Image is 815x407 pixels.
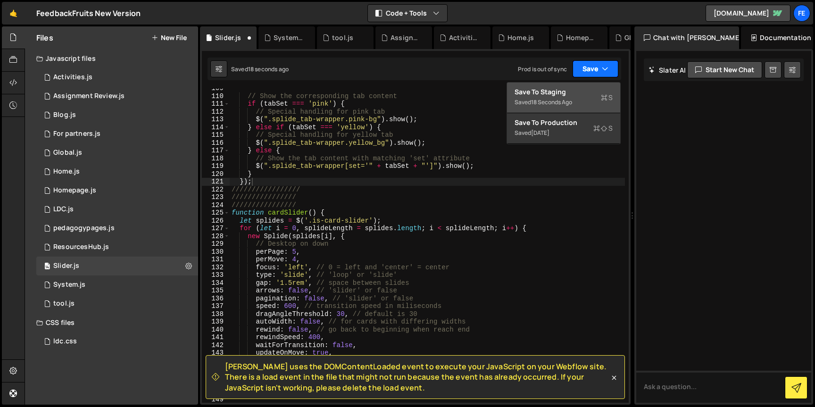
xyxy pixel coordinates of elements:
span: [PERSON_NAME] uses the DOMContentLoaded event to execute your JavaScript on your Webflow site. Th... [225,361,609,393]
div: pedagogypages.js [53,224,115,233]
div: Save to Production [515,118,613,127]
div: 129 [202,240,230,248]
div: Slider.js [53,262,79,270]
div: [DATE] [531,129,549,137]
div: 18 seconds ago [248,65,289,73]
div: 148 [202,388,230,396]
div: 146 [202,373,230,381]
div: Assignment Review.js [53,92,125,100]
button: Start new chat [687,61,762,78]
div: 110 [202,92,230,100]
div: 13360/34994.js [36,219,198,238]
div: 127 [202,224,230,233]
div: 139 [202,318,230,326]
div: 113 [202,116,230,124]
div: 119 [202,162,230,170]
div: 111 [202,100,230,108]
div: Saved [515,97,613,108]
div: 132 [202,264,230,272]
div: 13360/38099.js [36,200,198,219]
span: S [593,124,613,133]
div: ldc.css [53,337,77,346]
div: Assignment Review.js [391,33,421,42]
div: tool.js [332,33,353,42]
div: Chat with [PERSON_NAME] [634,26,739,49]
div: Global.js [624,33,653,42]
div: 13360/33682.js [36,257,198,275]
h2: Files [36,33,53,43]
div: 128 [202,233,230,241]
a: Fe [793,5,810,22]
div: 13360/34552.js [36,181,198,200]
button: Code + Tools [368,5,447,22]
div: Homepage.js [566,33,596,42]
div: 118 [202,155,230,163]
div: 13360/33984.js [36,162,198,181]
div: tool.js [53,299,75,308]
div: System.js [53,281,85,289]
div: Blog.js [53,111,76,119]
div: 13360/34839.js [36,125,198,143]
div: 137 [202,302,230,310]
div: 13360/35742.js [36,68,198,87]
div: 120 [202,170,230,178]
div: 112 [202,108,230,116]
button: Save to ProductionS Saved[DATE] [507,113,620,144]
div: 121 [202,178,230,186]
div: 134 [202,279,230,287]
div: Activities.js [53,73,92,82]
div: 141 [202,333,230,341]
div: 131 [202,256,230,264]
div: 125 [202,209,230,217]
div: Prod is out of sync [518,65,567,73]
div: Saved [515,127,613,139]
div: Activities.js [449,33,479,42]
div: 122 [202,186,230,194]
div: 126 [202,217,230,225]
h2: Slater AI [649,66,686,75]
div: 136 [202,295,230,303]
div: Save to Staging [515,87,613,97]
div: 13360/35178.js [36,238,198,257]
div: 13360/38100.css [36,332,198,351]
div: 114 [202,124,230,132]
div: 140 [202,326,230,334]
span: S [601,93,613,102]
div: 109 [202,84,230,92]
div: Home.js [53,167,80,176]
div: Global.js [53,149,82,157]
button: Save [573,60,618,77]
div: LDC.js [53,205,74,214]
div: 135 [202,287,230,295]
div: Documentation [741,26,813,49]
div: 144 [202,357,230,365]
span: 14 [44,263,50,271]
div: 13360/34174.js [36,275,198,294]
div: 124 [202,201,230,209]
div: Saved [231,65,289,73]
div: 18 seconds ago [531,98,572,106]
div: 116 [202,139,230,147]
div: Javascript files [25,49,198,68]
a: 🤙 [2,2,25,25]
div: 13360/35839.js [36,106,198,125]
div: 13360/35151.js [36,143,198,162]
div: 117 [202,147,230,155]
div: Home.js [507,33,534,42]
div: CSS files [25,313,198,332]
button: New File [151,34,187,42]
div: 130 [202,248,230,256]
div: 115 [202,131,230,139]
div: FeedbackFruits New Version [36,8,141,19]
div: System.js [274,33,304,42]
div: 143 [202,349,230,357]
div: 149 [202,396,230,404]
div: 13360/33447.js [36,294,198,313]
div: 123 [202,193,230,201]
div: 13360/33610.js [36,87,198,106]
a: [DOMAIN_NAME] [706,5,790,22]
div: 145 [202,365,230,373]
div: Slider.js [215,33,241,42]
div: Homepage.js [53,186,96,195]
